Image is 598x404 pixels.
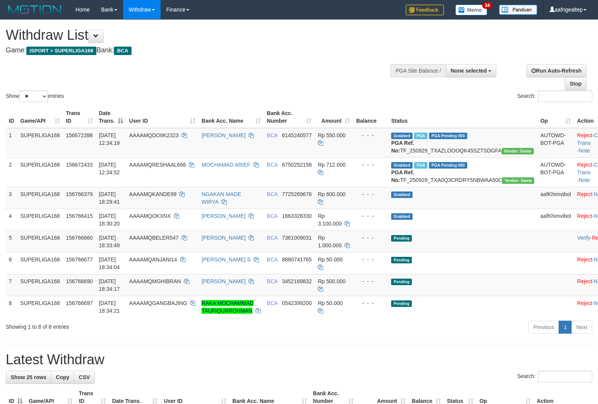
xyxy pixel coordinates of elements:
[51,371,74,384] a: Copy
[455,5,487,15] img: Button%20Memo.svg
[6,28,391,43] h1: Withdraw List
[19,91,48,102] select: Showentries
[282,235,312,241] span: Copy 7361009031 to clipboard
[6,230,17,252] td: 5
[388,128,537,158] td: TF_250929_TXAZLOOOQK45SZTSDGFA
[17,106,63,128] th: Game/API: activate to sort column ascending
[17,157,63,187] td: SUPERLIGA168
[264,106,315,128] th: Bank Acc. Number: activate to sort column ascending
[502,148,534,154] span: Vendor URL: https://trx31.1velocity.biz
[6,47,391,54] h4: Game: Bank:
[391,235,412,242] span: Pending
[356,161,385,169] div: - - -
[56,374,69,380] span: Copy
[528,321,559,334] a: Previous
[282,162,312,168] span: Copy 6750252158 to clipboard
[356,299,385,307] div: - - -
[17,274,63,296] td: SUPERLIGA168
[451,68,487,74] span: None selected
[267,162,278,168] span: BCA
[99,132,120,146] span: [DATE] 12:34:19
[282,191,312,197] span: Copy 7725269676 to clipboard
[356,131,385,139] div: - - -
[96,106,126,128] th: Date Trans.: activate to sort column descending
[129,162,186,168] span: AAAAMQRESHAAL666
[391,140,414,154] b: PGA Ref. No:
[429,133,467,139] span: PGA Pending
[577,132,592,138] a: Reject
[482,2,492,9] span: 34
[17,296,63,318] td: SUPERLIGA168
[356,256,385,263] div: - - -
[6,274,17,296] td: 7
[6,128,17,158] td: 1
[129,278,181,284] span: AAAAMQMGHIBRAN
[114,47,131,55] span: BCA
[6,187,17,209] td: 3
[537,128,574,158] td: AUTOWD-BOT-PGA
[99,278,120,292] span: [DATE] 18:34:17
[201,256,250,263] a: [PERSON_NAME] S
[66,235,93,241] span: 156766660
[201,132,245,138] a: [PERSON_NAME]
[388,157,537,187] td: TF_250929_TXA0Q3CRDRY5NBWAA50C
[6,252,17,274] td: 6
[6,352,592,367] h1: Latest Withdraw
[267,132,278,138] span: BCA
[79,374,90,380] span: CSV
[537,106,574,128] th: Op: activate to sort column ascending
[99,162,120,175] span: [DATE] 12:34:52
[391,213,413,220] span: Grabbed
[391,191,413,198] span: Grabbed
[577,213,592,219] a: Reject
[99,213,120,227] span: [DATE] 18:30:20
[267,213,278,219] span: BCA
[66,256,93,263] span: 156766677
[282,132,312,138] span: Copy 6145240577 to clipboard
[406,5,444,15] img: Feedback.jpg
[577,162,592,168] a: Reject
[318,235,341,248] span: Rp 1.000.000
[99,191,120,205] span: [DATE] 18:29:41
[6,320,244,331] div: Showing 1 to 8 of 8 entries
[6,4,64,15] img: MOTION_logo.png
[538,91,592,102] input: Search:
[6,106,17,128] th: ID
[17,187,63,209] td: SUPERLIGA168
[356,234,385,242] div: - - -
[66,300,93,306] span: 156766697
[129,300,187,306] span: AAAAMQGANGBAJING
[391,257,412,263] span: Pending
[318,132,345,138] span: Rp 550.000
[126,106,198,128] th: User ID: activate to sort column ascending
[315,106,353,128] th: Amount: activate to sort column ascending
[446,64,497,77] button: None selected
[391,279,412,285] span: Pending
[282,256,312,263] span: Copy 8880741765 to clipboard
[17,128,63,158] td: SUPERLIGA168
[6,371,51,384] a: Show 25 rows
[390,64,445,77] div: PGA Site Balance /
[282,300,312,306] span: Copy 0542399200 to clipboard
[565,77,587,90] a: Stop
[578,177,590,183] a: Note
[571,321,592,334] a: Next
[318,213,341,227] span: Rp 3.100.000
[499,5,537,15] img: panduan.png
[201,278,245,284] a: [PERSON_NAME]
[538,371,592,382] input: Search:
[6,157,17,187] td: 2
[198,106,264,128] th: Bank Acc. Name: activate to sort column ascending
[267,256,278,263] span: BCA
[577,300,592,306] a: Reject
[429,162,467,169] span: PGA Pending
[6,209,17,230] td: 4
[129,191,177,197] span: AAAAMQKANDE99
[201,213,245,219] a: [PERSON_NAME]
[559,321,572,334] a: 1
[517,371,592,382] label: Search:
[201,162,250,168] a: MOCHAMAD ARIEF
[282,278,312,284] span: Copy 3452169832 to clipboard
[318,256,343,263] span: Rp 50.000
[66,213,93,219] span: 156766415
